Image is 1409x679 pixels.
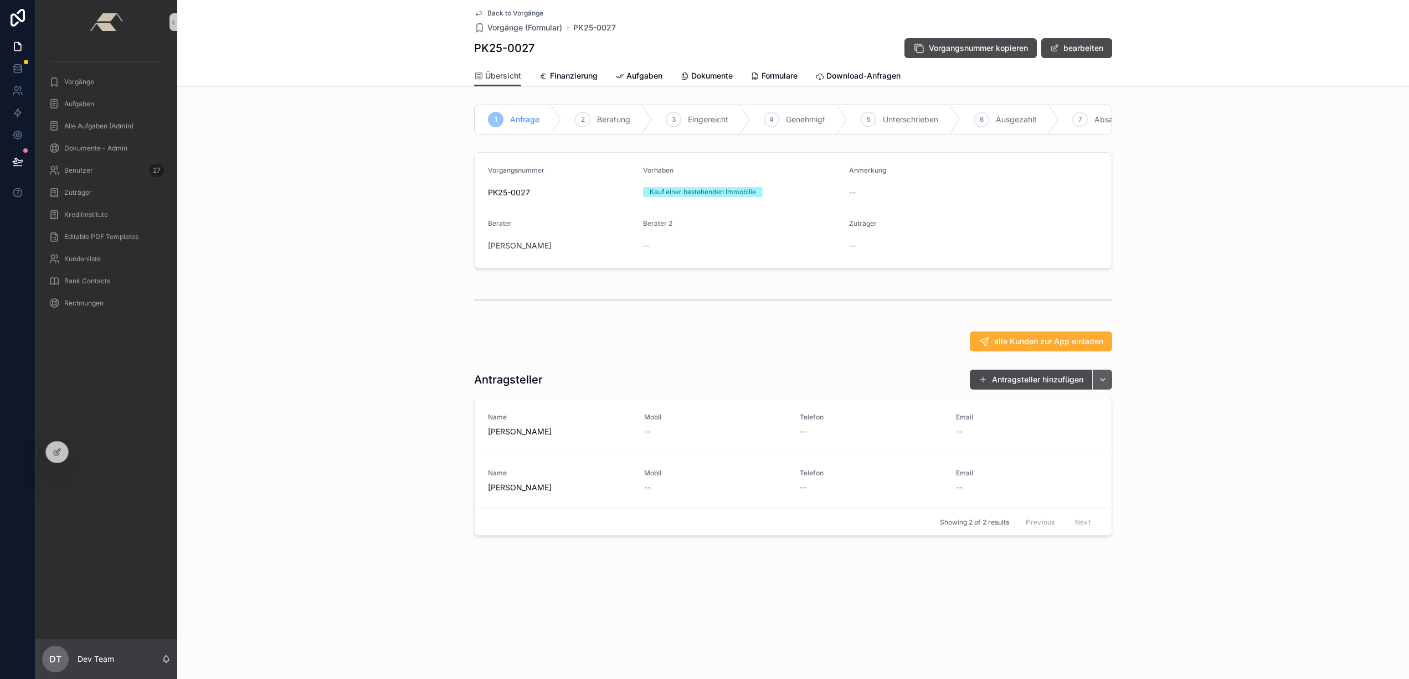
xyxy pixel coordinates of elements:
[800,482,806,493] span: --
[64,210,108,219] span: Kreditinstitute
[956,482,963,493] span: --
[488,219,512,227] span: Berater
[42,138,171,158] a: Dokumente - Admin
[643,240,650,251] span: --
[475,453,1112,509] a: Name[PERSON_NAME]Mobil--Telefon--Email--
[996,114,1037,125] span: Ausgezahlt
[643,166,673,174] span: Vorhaben
[786,114,825,125] span: Genehmigt
[815,66,901,88] a: Download-Anfragen
[615,66,662,88] a: Aufgaben
[42,205,171,225] a: Kreditinstitute
[826,70,901,81] span: Download-Anfragen
[488,166,544,174] span: Vorgangsnummer
[64,299,104,308] span: Rechnungen
[474,40,534,56] h1: PK25-0027
[849,219,877,227] span: Zuträger
[510,114,539,125] span: Anfrage
[581,115,585,124] span: 2
[762,70,798,81] span: Formulare
[994,336,1103,347] span: alle Kunden zur App einladen
[495,115,497,124] span: 1
[680,66,733,88] a: Dokumente
[643,219,672,227] span: Berater 2
[64,100,94,108] span: Aufgaben
[485,70,521,81] span: Übersicht
[1078,115,1082,124] span: 7
[42,183,171,203] a: Zuträger
[940,518,1009,527] span: Showing 2 of 2 results
[597,114,630,125] span: Beratung
[35,44,177,328] div: scrollable content
[150,164,164,177] div: 27
[883,114,938,125] span: Unterschrieben
[42,227,171,247] a: Editable PDF Templates
[64,277,110,286] span: Bank Contacts
[672,115,676,124] span: 3
[550,70,598,81] span: Finanzierung
[64,77,94,86] span: Vorgänge
[800,426,806,437] span: --
[474,22,562,33] a: Vorgänge (Formular)
[849,240,856,251] span: --
[867,115,871,124] span: 5
[488,187,634,198] span: PK25-0027
[1041,38,1112,58] button: bearbeiten
[64,188,92,197] span: Zuträger
[488,240,552,251] a: [PERSON_NAME]
[487,9,543,18] span: Back to Vorgänge
[539,66,598,88] a: Finanzierung
[1094,114,1180,125] span: Absage (KD oder Bank)
[573,22,616,33] a: PK25-0027
[488,469,631,478] span: Name
[644,469,787,478] span: Mobil
[42,72,171,92] a: Vorgänge
[688,114,728,125] span: Eingereicht
[474,9,543,18] a: Back to Vorgänge
[64,144,127,153] span: Dokumente - Admin
[626,70,662,81] span: Aufgaben
[650,187,756,197] div: Kauf einer bestehenden Immobilie
[644,426,651,437] span: --
[956,413,1099,422] span: Email
[644,413,787,422] span: Mobil
[488,482,631,493] span: [PERSON_NAME]
[904,38,1037,58] button: Vorgangsnummer kopieren
[78,654,114,665] p: Dev Team
[90,13,122,31] img: App logo
[769,115,774,124] span: 4
[849,187,856,198] span: --
[42,160,171,180] a: Benutzer27
[488,426,631,437] span: [PERSON_NAME]
[474,66,521,87] a: Übersicht
[800,413,943,422] span: Telefon
[64,166,93,175] span: Benutzer
[475,397,1112,453] a: Name[PERSON_NAME]Mobil--Telefon--Email--
[750,66,798,88] a: Formulare
[42,293,171,313] a: Rechnungen
[42,249,171,269] a: Kundenliste
[42,94,171,114] a: Aufgaben
[42,116,171,136] a: Alle Aufgaben (Admin)
[474,372,543,387] h1: Antragsteller
[956,469,1099,478] span: Email
[644,482,651,493] span: --
[800,469,943,478] span: Telefon
[42,271,171,291] a: Bank Contacts
[956,426,963,437] span: --
[929,43,1028,54] span: Vorgangsnummer kopieren
[970,331,1112,351] button: alle Kunden zur App einladen
[970,370,1092,390] button: Antragsteller hinzufügen
[980,115,984,124] span: 6
[691,70,733,81] span: Dokumente
[64,255,101,263] span: Kundenliste
[64,232,138,241] span: Editable PDF Templates
[487,22,562,33] span: Vorgänge (Formular)
[488,413,631,422] span: Name
[49,652,61,666] span: DT
[849,166,886,174] span: Anmerkung
[64,122,133,131] span: Alle Aufgaben (Admin)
